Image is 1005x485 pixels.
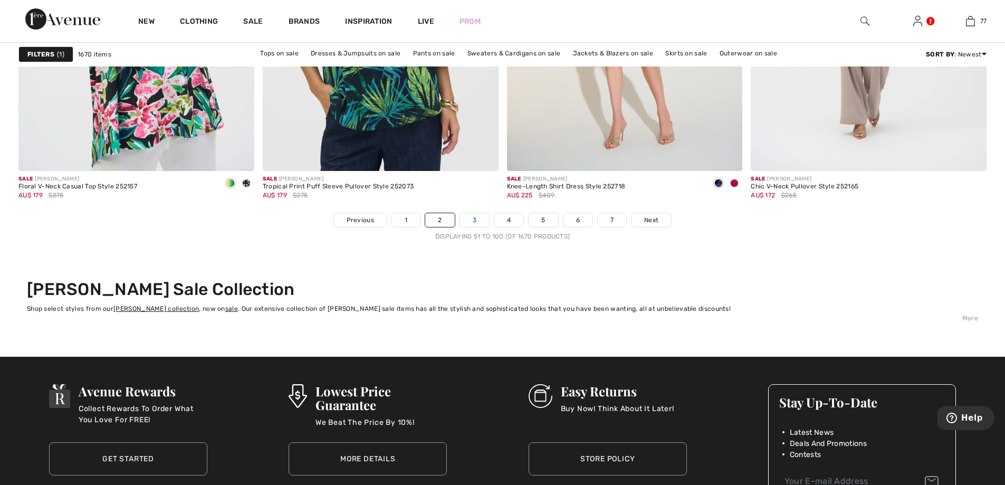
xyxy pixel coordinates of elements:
span: Deals And Promotions [790,438,867,449]
a: Brands [289,17,320,28]
span: Previous [347,215,374,225]
div: Vanilla/Midnight Blue [238,175,254,193]
div: Tropical Print Puff Sleeve Pullover Style 252073 [263,183,414,191]
a: Clothing [180,17,218,28]
a: More Details [289,442,447,476]
h2: [PERSON_NAME] Sale Collection [27,279,978,299]
a: 4 [494,213,523,227]
img: My Bag [966,15,975,27]
p: Buy Now! Think About It Later! [561,403,674,424]
strong: Filters [27,50,54,59]
div: : Newest [926,50,987,59]
a: 6 [563,213,592,227]
a: Sign In [913,16,922,26]
a: 77 [944,15,996,27]
span: Sale [507,176,521,182]
div: More [27,313,978,323]
div: [PERSON_NAME] [18,175,137,183]
img: Avenue Rewards [49,384,70,408]
span: Sale [18,176,33,182]
a: Get Started [49,442,207,476]
span: 1670 items [78,50,111,59]
a: 1 [392,213,420,227]
span: $275 [49,191,63,200]
p: Collect Rewards To Order What You Love For FREE! [79,403,207,424]
a: Jackets & Blazers on sale [568,46,659,60]
img: search the website [860,15,869,27]
a: Next [631,213,671,227]
span: 77 [980,16,987,26]
a: 3 [460,213,489,227]
span: $275 [293,191,308,200]
div: [PERSON_NAME] [751,175,858,183]
div: Floral V-Neck Casual Top Style 252157 [18,183,137,191]
span: AU$ 179 [263,192,287,199]
span: Sale [263,176,277,182]
a: Skirts on sale [660,46,712,60]
span: 1 [57,50,64,59]
span: Contests [790,449,821,460]
div: Displaying 51 to 100 (of 1670 products) [18,232,987,241]
div: Navy Blue [711,175,726,193]
span: AU$ 179 [18,192,43,199]
p: We Beat The Price By 10%! [315,417,447,438]
img: Lowest Price Guarantee [289,384,307,408]
h3: Stay Up-To-Date [779,395,945,409]
a: Pants on sale [408,46,461,60]
span: Sale [751,176,765,182]
span: AU$ 172 [751,192,775,199]
div: [PERSON_NAME] [507,175,626,183]
a: Previous [334,213,387,227]
strong: Sort By [926,51,954,58]
a: [PERSON_NAME] collection [113,305,199,312]
div: Geranium [726,175,742,193]
a: sale [225,305,238,312]
span: Latest News [790,427,834,438]
nav: Page navigation [18,213,987,241]
a: Tops on sale [255,46,304,60]
div: Knee-Length Shirt Dress Style 252718 [507,183,626,191]
a: Outerwear on sale [714,46,782,60]
a: Sweaters & Cardigans on sale [462,46,566,60]
img: Easy Returns [529,384,552,408]
span: $265 [781,191,797,200]
a: Sale [243,17,263,28]
a: Dresses & Jumpsuits on sale [305,46,406,60]
img: My Info [913,15,922,27]
div: Black/Multi [223,175,238,193]
span: Next [644,215,658,225]
a: New [138,17,155,28]
div: Chic V-Neck Pullover Style 252165 [751,183,858,191]
a: 5 [529,213,558,227]
div: [PERSON_NAME] [263,175,414,183]
h3: Easy Returns [561,384,674,398]
img: 1ère Avenue [25,8,100,30]
iframe: Opens a widget where you can find more information [937,406,994,432]
a: Live [418,16,434,27]
h3: Avenue Rewards [79,384,207,398]
a: Prom [460,16,481,27]
a: 7 [598,213,626,227]
a: 2 [425,213,454,227]
span: Inspiration [345,17,392,28]
a: Store Policy [529,442,687,476]
h3: Lowest Price Guarantee [315,384,447,412]
div: Shop select styles from our , now on . Our extensive collection of [PERSON_NAME] sale items has a... [27,304,978,313]
span: AU$ 225 [507,192,533,199]
span: $409 [539,191,554,200]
